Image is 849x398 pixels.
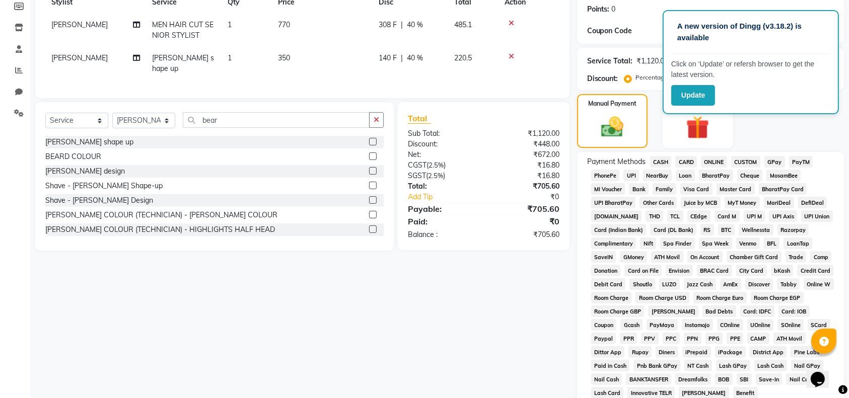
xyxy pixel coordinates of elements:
span: BharatPay [699,170,733,181]
div: [PERSON_NAME] design [45,166,125,177]
span: Card M [715,210,740,222]
span: Total [408,113,431,124]
span: Room Charge USD [635,292,689,303]
span: Envision [666,265,693,276]
span: Card: IOB [779,305,810,317]
button: Update [671,85,715,106]
span: Venmo [736,237,760,249]
span: Complimentary [591,237,636,249]
span: UPI Union [801,210,833,222]
span: MyT Money [725,197,760,208]
span: 1 [228,53,232,62]
span: Razorpay [777,224,809,235]
span: Jazz Cash [684,278,716,290]
div: ₹1,120.00 [637,56,669,66]
span: Spa Week [699,237,732,249]
div: ₹0 [498,192,567,202]
span: Comp [810,251,831,263]
span: MEN HAIR CUT SENIOR STYLIST [152,20,214,40]
span: UOnline [747,319,774,331]
span: RS [700,224,714,235]
span: Trade [786,251,807,263]
span: BRAC Card [697,265,732,276]
span: MosamBee [766,170,801,181]
span: Card on File [624,265,662,276]
span: PPV [641,333,659,344]
span: 40 % [407,20,423,30]
span: Shoutlo [629,278,655,290]
span: Instamojo [682,319,713,331]
span: [PERSON_NAME] [648,305,698,317]
span: PayMaya [647,319,678,331]
label: Manual Payment [588,99,636,108]
span: Juice by MCB [681,197,721,208]
span: City Card [736,265,767,276]
span: MariDeal [764,197,794,208]
div: Discount: [400,139,483,149]
a: Add Tip [400,192,498,202]
span: 2.5% [428,172,443,180]
span: PayTM [789,156,813,168]
span: LUZO [659,278,680,290]
span: [PERSON_NAME] shape up [152,53,214,73]
span: PPG [705,333,723,344]
span: PPR [620,333,637,344]
span: Save-In [756,373,783,385]
span: LoanTap [784,237,812,249]
div: Payable: [400,203,483,215]
div: [PERSON_NAME] shape up [45,137,133,147]
span: Other Cards [640,197,677,208]
span: NT Cash [684,360,712,371]
div: Shave - [PERSON_NAME] Shape-up [45,181,163,191]
span: CUSTOM [731,156,760,168]
div: ₹705.60 [483,203,567,215]
span: 2.5% [429,161,444,169]
span: ATH Movil [773,333,806,344]
span: Room Charge [591,292,632,303]
span: 220.5 [454,53,472,62]
div: [PERSON_NAME] COLOUR (TECHNICIAN) - [PERSON_NAME] COLOUR [45,210,277,220]
div: ( ) [400,171,483,181]
span: Gcash [620,319,643,331]
span: Nail GPay [791,360,824,371]
span: CEdge [687,210,711,222]
span: Payment Methods [587,156,646,167]
span: BTC [718,224,735,235]
span: SOnline [777,319,804,331]
span: Paid in Cash [591,360,630,371]
span: SBI [737,373,752,385]
label: Percentage [636,73,668,82]
div: Balance : [400,229,483,240]
p: Click on ‘Update’ or refersh browser to get the latest version. [671,59,830,80]
span: Pine Labs [791,346,822,358]
span: UPI [623,170,639,181]
span: | [401,20,403,30]
span: UPI M [744,210,765,222]
span: iPrepaid [682,346,711,358]
input: Search or Scan [183,112,370,128]
span: PPN [684,333,701,344]
span: BFL [764,237,780,249]
span: 485.1 [454,20,472,29]
span: BANKTANSFER [626,373,671,385]
div: ₹705.60 [483,229,567,240]
span: bKash [771,265,794,276]
span: Cheque [737,170,763,181]
span: [PERSON_NAME] [51,20,108,29]
span: Pnb Bank GPay [633,360,680,371]
div: Sub Total: [400,128,483,139]
div: Total: [400,181,483,192]
span: ATH Movil [651,251,683,263]
div: Points: [587,4,610,15]
div: ₹16.80 [483,171,567,181]
span: [PERSON_NAME] [51,53,108,62]
span: Rupay [628,346,652,358]
span: 1 [228,20,232,29]
span: PPE [727,333,743,344]
span: [DOMAIN_NAME] [591,210,642,222]
div: BEARD COLOUR [45,151,101,162]
span: 308 F [379,20,397,30]
span: Family [653,183,676,195]
div: ₹16.80 [483,160,567,171]
div: [PERSON_NAME] COLOUR (TECHNICIAN) - HIGHLIGHTS HALF HEAD [45,224,275,235]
